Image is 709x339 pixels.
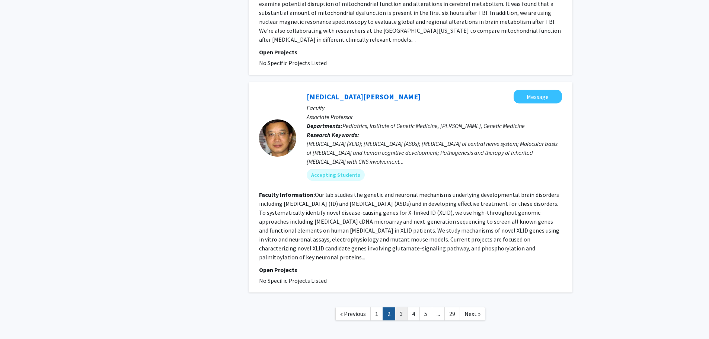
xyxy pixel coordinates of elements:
[342,122,525,129] span: Pediatrics, Institute of Genetic Medicine, [PERSON_NAME], Genetic Medicine
[307,139,562,166] div: [MEDICAL_DATA] (XLID); [MEDICAL_DATA] (ASDs); [MEDICAL_DATA] of central nerve system; Molecular b...
[335,307,371,320] a: Previous
[370,307,383,320] a: 1
[259,59,327,67] span: No Specific Projects Listed
[259,48,562,57] p: Open Projects
[407,307,420,320] a: 4
[307,122,342,129] b: Departments:
[340,310,366,317] span: « Previous
[259,265,562,274] p: Open Projects
[437,310,440,317] span: ...
[419,307,432,320] a: 5
[259,277,327,284] span: No Specific Projects Listed
[307,112,562,121] p: Associate Professor
[460,307,485,320] a: Next
[395,307,408,320] a: 3
[307,92,421,101] a: [MEDICAL_DATA][PERSON_NAME]
[6,306,32,333] iframe: Chat
[249,300,572,330] nav: Page navigation
[444,307,460,320] a: 29
[383,307,395,320] a: 2
[464,310,480,317] span: Next »
[259,191,559,261] fg-read-more: Our lab studies the genetic and neuronal mechanisms underlying developmental brain disorders incl...
[259,191,315,198] b: Faculty Information:
[307,131,359,138] b: Research Keywords:
[514,90,562,103] button: Message Tao Wang
[307,169,365,181] mat-chip: Accepting Students
[307,103,562,112] p: Faculty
